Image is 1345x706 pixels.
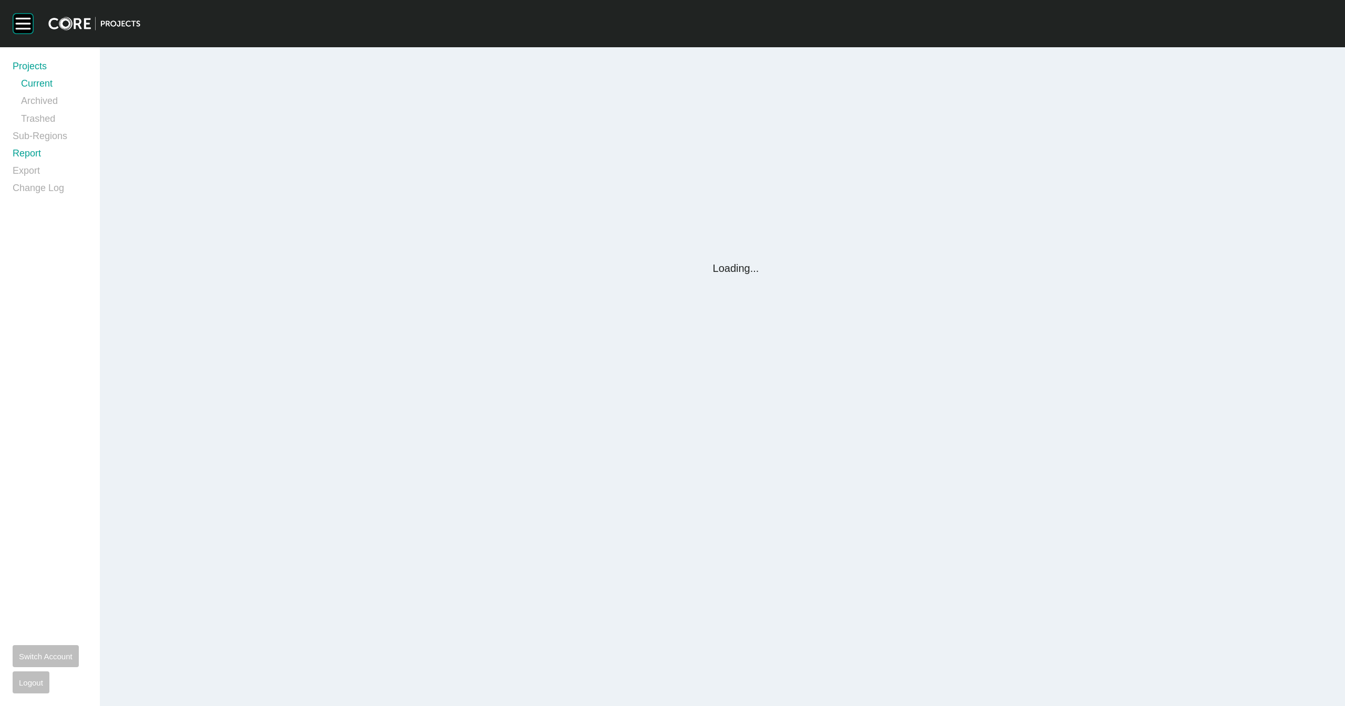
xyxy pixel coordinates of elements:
[13,147,87,164] a: Report
[21,77,87,94] a: Current
[13,164,87,182] a: Export
[13,671,49,693] button: Logout
[19,678,43,687] span: Logout
[13,645,79,667] button: Switch Account
[21,112,87,130] a: Trashed
[21,94,87,112] a: Archived
[13,182,87,199] a: Change Log
[713,261,759,276] p: Loading...
[19,652,73,661] span: Switch Account
[13,130,87,147] a: Sub-Regions
[13,60,87,77] a: Projects
[48,17,140,30] img: core-logo-dark.3138cae2.png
